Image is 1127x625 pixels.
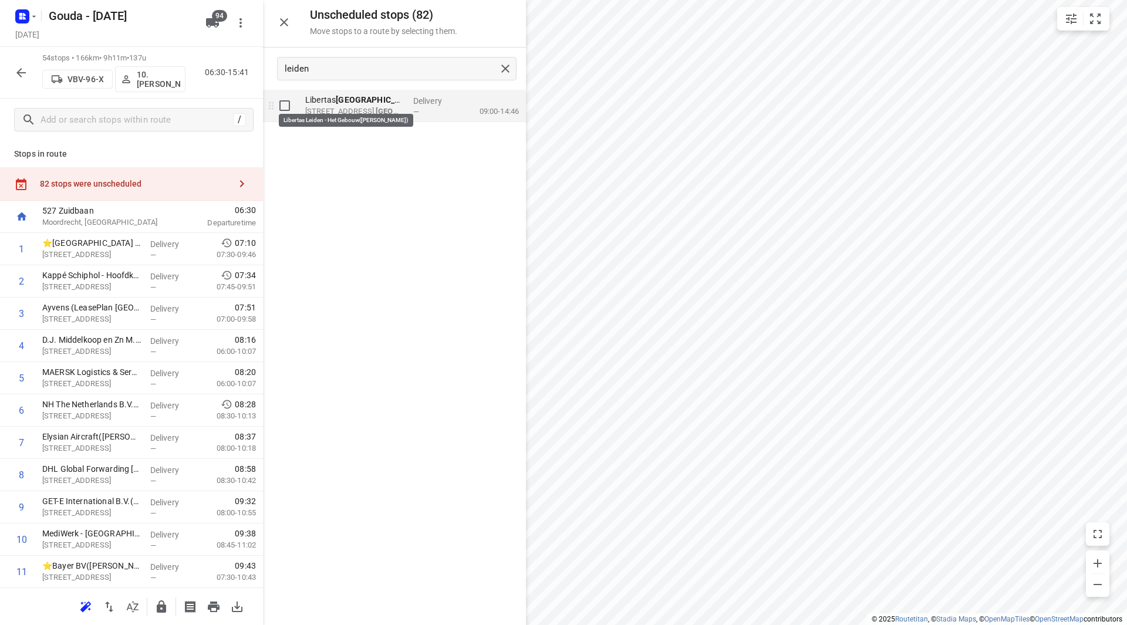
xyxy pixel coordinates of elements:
[150,335,194,347] p: Delivery
[150,303,194,315] p: Delivery
[150,283,156,292] span: —
[235,528,256,539] span: 09:38
[150,251,156,259] span: —
[42,237,141,249] p: ⭐Schiphol Airport Retail B.V.(Randy Oosterhof)
[42,313,141,325] p: [STREET_ADDRESS]
[1084,7,1107,31] button: Fit zoom
[11,28,44,41] h5: Project date
[305,94,404,106] p: Libertas - Het Gebouw([PERSON_NAME])
[178,217,256,229] p: Departure time
[150,496,194,508] p: Delivery
[150,477,156,485] span: —
[235,398,256,410] span: 08:28
[272,11,296,34] button: Close
[42,539,141,551] p: [STREET_ADDRESS]
[44,6,196,25] h5: Rename
[42,431,141,442] p: Elysian Aircraft(Victoria Griesdoorn)
[235,463,256,475] span: 08:58
[19,437,24,448] div: 7
[198,442,256,454] p: 08:00-10:18
[19,308,24,319] div: 3
[127,53,129,62] span: •
[895,615,928,623] a: Routetitan
[263,90,526,624] div: grid
[129,53,146,62] span: 137u
[150,380,156,388] span: —
[150,347,156,356] span: —
[201,11,224,35] button: 94
[273,94,296,117] span: Select
[42,495,141,507] p: GET-E International B.V.(David van der Wel)
[150,400,194,411] p: Delivery
[198,249,256,261] p: 07:30-09:46
[178,204,256,216] span: 06:30
[19,373,24,384] div: 5
[42,334,141,346] p: D.J. Middelkoop en Zn M.L.S.(Eric Hartgers)
[198,475,256,487] p: 08:30-10:42
[42,528,141,539] p: MediWerk - Hoofddorp(Carolien Ringma)
[74,600,97,612] span: Reoptimize route
[42,398,141,410] p: NH The Netherlands B.V.(Maaike van Os)
[461,106,519,117] p: 09:00-14:46
[42,442,141,454] p: [STREET_ADDRESS]
[376,107,451,116] b: [GEOGRAPHIC_DATA]
[233,113,246,126] div: /
[42,269,141,281] p: Kappé Schiphol - Hoofdkantoor Hoeksteen 57(Susanne Beemsterboer)
[235,302,256,313] span: 07:51
[198,313,256,325] p: 07:00-09:58
[150,541,156,550] span: —
[235,334,256,346] span: 08:16
[235,431,256,442] span: 08:37
[310,8,457,22] h5: Unscheduled stops ( 82 )
[413,107,419,116] span: —
[42,53,185,64] p: 54 stops • 166km • 9h11m
[42,346,141,357] p: [STREET_ADDRESS]
[150,432,194,444] p: Delivery
[19,276,24,287] div: 2
[205,66,254,79] p: 06:30-15:41
[285,60,497,78] input: Search unscheduled stops
[212,10,227,22] span: 94
[235,269,256,281] span: 07:34
[40,179,230,188] div: 82 stops were unscheduled
[872,615,1122,623] li: © 2025 , © , © © contributors
[42,475,141,487] p: [STREET_ADDRESS]
[150,238,194,250] p: Delivery
[19,469,24,481] div: 8
[198,572,256,583] p: 07:30-10:43
[19,244,24,255] div: 1
[150,509,156,518] span: —
[150,561,194,573] p: Delivery
[198,410,256,422] p: 08:30-10:13
[1057,7,1109,31] div: small contained button group
[221,398,232,410] svg: Early
[984,615,1030,623] a: OpenMapTiles
[235,237,256,249] span: 07:10
[19,502,24,513] div: 9
[198,507,256,519] p: 08:00-10:55
[42,560,141,572] p: ⭐Bayer BV(Irene Tewinkel)
[150,271,194,282] p: Delivery
[229,11,252,35] button: More
[150,595,173,619] button: Lock route
[16,566,27,577] div: 11
[1059,7,1083,31] button: Map settings
[413,95,457,107] p: Delivery
[198,281,256,293] p: 07:45-09:51
[42,463,141,475] p: DHL Global Forwarding Hoofddorp(Alex Oldenburg)
[150,529,194,540] p: Delivery
[150,573,156,582] span: —
[42,281,141,293] p: [STREET_ADDRESS]
[41,111,233,129] input: Add or search stops within route
[221,269,232,281] svg: Early
[150,412,156,421] span: —
[16,534,27,545] div: 10
[198,378,256,390] p: 06:00-10:07
[310,26,457,36] p: Move stops to a route by selecting them.
[42,205,164,217] p: 527 Zuidbaan
[42,378,141,390] p: [STREET_ADDRESS]
[336,95,417,104] b: [GEOGRAPHIC_DATA]
[150,464,194,476] p: Delivery
[221,237,232,249] svg: Early
[1035,615,1084,623] a: OpenStreetMap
